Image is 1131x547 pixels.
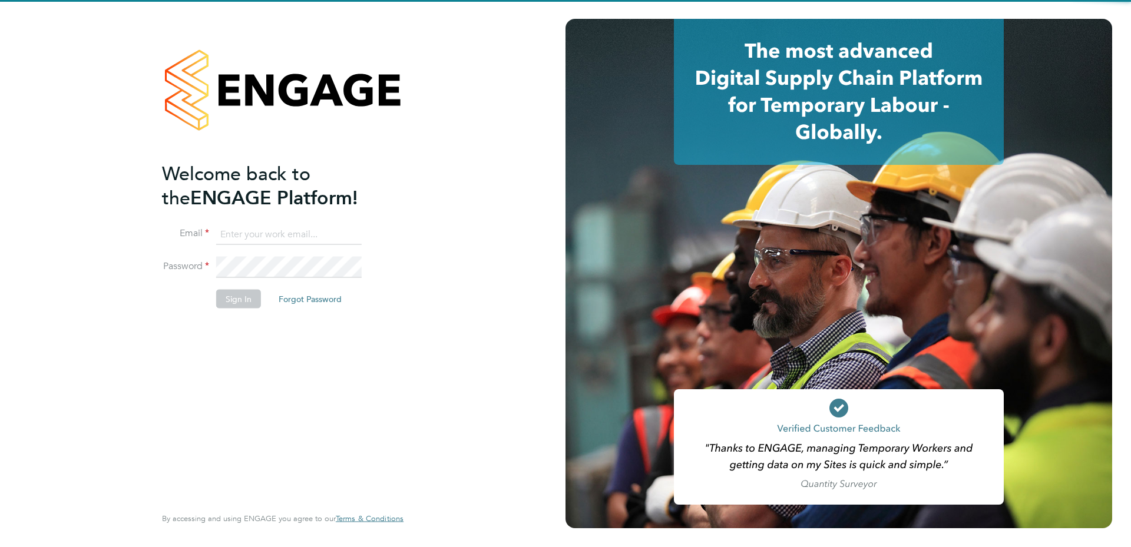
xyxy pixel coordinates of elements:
[162,161,392,210] h2: ENGAGE Platform!
[336,514,404,523] a: Terms & Conditions
[216,290,261,309] button: Sign In
[162,513,404,523] span: By accessing and using ENGAGE you agree to our
[269,290,351,309] button: Forgot Password
[162,227,209,240] label: Email
[162,260,209,273] label: Password
[162,162,310,209] span: Welcome back to the
[216,224,362,245] input: Enter your work email...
